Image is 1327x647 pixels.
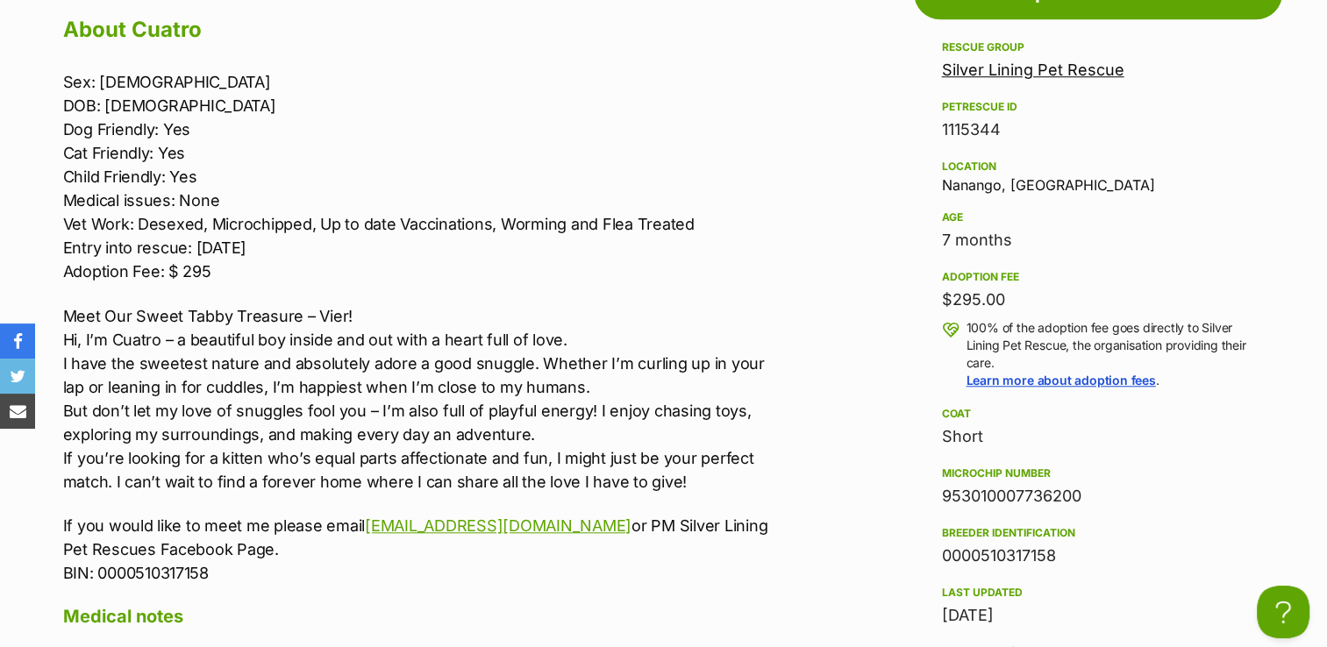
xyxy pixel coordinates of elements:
div: 0000510317158 [942,544,1254,568]
div: 1115344 [942,117,1254,142]
div: Age [942,210,1254,224]
p: Sex: [DEMOGRAPHIC_DATA] DOB: [DEMOGRAPHIC_DATA] Dog Friendly: Yes Cat Friendly: Yes Child Friendl... [63,70,788,283]
div: Location [942,160,1254,174]
iframe: Help Scout Beacon - Open [1257,586,1309,638]
a: [EMAIL_ADDRESS][DOMAIN_NAME] [365,516,631,535]
div: 953010007736200 [942,484,1254,508]
h2: About Cuatro [63,11,788,49]
div: Short [942,424,1254,449]
div: Coat [942,407,1254,421]
div: Nanango, [GEOGRAPHIC_DATA] [942,156,1254,193]
h4: Medical notes [63,605,788,628]
div: $295.00 [942,288,1254,312]
div: [DATE] [942,603,1254,628]
div: Rescue group [942,40,1254,54]
div: Adoption fee [942,270,1254,284]
div: Microchip number [942,466,1254,480]
div: PetRescue ID [942,100,1254,114]
div: 7 months [942,228,1254,252]
a: Silver Lining Pet Rescue [942,60,1124,79]
a: Learn more about adoption fees [967,373,1156,387]
div: Last updated [942,586,1254,600]
p: If you would like to meet me please email or PM Silver Lining Pet Rescues Facebook Page. BIN: 000... [63,514,788,585]
div: Breeder identification [942,526,1254,540]
p: 100% of the adoption fee goes directly to Silver Lining Pet Rescue, the organisation providing th... [967,319,1254,389]
p: Meet Our Sweet Tabby Treasure – Vier! Hi, I’m Cuatro – a beautiful boy inside and out with a hear... [63,304,788,494]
